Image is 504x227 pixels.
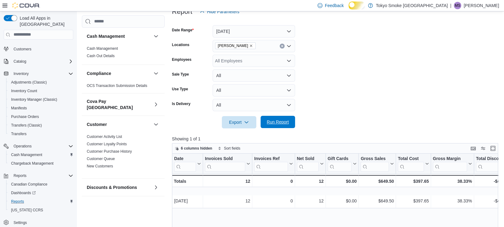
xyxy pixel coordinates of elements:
[328,197,357,205] div: $0.00
[9,206,73,214] span: Washington CCRS
[11,58,29,65] button: Catalog
[9,122,73,129] span: Transfers (Classic)
[254,197,293,205] div: 0
[6,130,76,138] button: Transfers
[11,80,47,85] span: Adjustments (Classic)
[9,130,73,138] span: Transfers
[327,178,357,185] div: $0.00
[376,2,448,9] p: Tokyo Smoke [GEOGRAPHIC_DATA]
[267,119,289,125] span: Run Report
[1,142,76,151] button: Operations
[433,156,472,172] button: Gross Margin
[1,69,76,78] button: Inventory
[222,116,256,128] button: Export
[9,181,50,188] a: Canadian Compliance
[174,178,201,185] div: Totals
[11,58,73,65] span: Catalog
[174,156,201,172] button: Date
[6,189,76,197] a: Dashboards
[361,156,389,162] div: Gross Sales
[11,152,42,157] span: Cash Management
[450,2,451,9] p: |
[297,178,323,185] div: 12
[17,15,73,27] span: Load All Apps in [GEOGRAPHIC_DATA]
[327,156,352,162] div: Gift Cards
[433,178,472,185] div: 38.33%
[87,134,122,139] span: Customer Activity List
[11,143,73,150] span: Operations
[11,219,29,226] a: Settings
[87,33,125,39] h3: Cash Management
[455,2,460,9] span: MS
[9,151,73,159] span: Cash Management
[297,156,318,172] div: Net Sold
[87,121,151,127] button: Customer
[12,2,40,9] img: Cova
[205,156,245,172] div: Invoices Sold
[398,156,424,172] div: Total Cost
[11,161,54,166] span: Chargeback Management
[433,156,467,162] div: Gross Margin
[286,44,291,49] button: Open list of options
[11,45,34,53] a: Customers
[1,44,76,53] button: Customers
[9,189,38,197] a: Dashboards
[9,104,73,112] span: Manifests
[11,70,31,77] button: Inventory
[11,106,27,111] span: Manifests
[82,45,165,65] div: Cash Management
[6,95,76,104] button: Inventory Manager (Classic)
[87,164,113,169] span: New Customers
[9,198,26,205] a: Reports
[152,33,160,40] button: Cash Management
[174,156,196,162] div: Date
[172,57,191,62] label: Employees
[454,2,461,9] div: Melissa Simon
[172,8,192,15] h3: Report
[172,136,502,142] p: Showing 1 of 1
[9,206,46,214] a: [US_STATE] CCRS
[152,101,160,108] button: Cova Pay [GEOGRAPHIC_DATA]
[9,151,45,159] a: Cash Management
[398,156,424,162] div: Total Cost
[174,197,201,205] div: [DATE]
[11,208,43,213] span: [US_STATE] CCRS
[87,54,115,58] a: Cash Out Details
[249,44,253,48] button: Remove Regina Quance from selection in this group
[254,156,288,172] div: Invoices Ref
[213,99,295,111] button: All
[87,156,115,161] span: Customer Queue
[9,130,29,138] a: Transfers
[361,178,394,185] div: $649.50
[9,113,73,120] span: Purchase Orders
[280,44,285,49] button: Clear input
[87,98,151,111] h3: Cova Pay [GEOGRAPHIC_DATA]
[11,88,37,93] span: Inventory Count
[172,145,215,152] button: 6 columns hidden
[11,97,57,102] span: Inventory Manager (Classic)
[297,156,323,172] button: Net Sold
[11,219,73,226] span: Settings
[181,146,212,151] span: 6 columns hidden
[87,184,137,190] h3: Discounts & Promotions
[433,156,467,172] div: Gross Margin
[205,156,245,162] div: Invoices Sold
[205,197,250,205] div: 12
[11,143,34,150] button: Operations
[327,156,352,172] div: Gift Card Sales
[11,182,47,187] span: Canadian Compliance
[9,96,60,103] a: Inventory Manager (Classic)
[9,160,73,167] span: Chargeback Management
[476,156,501,172] div: Total Discount
[11,190,36,195] span: Dashboards
[433,197,472,205] div: 38.33%
[213,25,295,37] button: [DATE]
[9,104,29,112] a: Manifests
[6,112,76,121] button: Purchase Orders
[172,28,194,33] label: Date Range
[6,159,76,168] button: Chargeback Management
[1,171,76,180] button: Reports
[172,87,188,92] label: Use Type
[6,180,76,189] button: Canadian Compliance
